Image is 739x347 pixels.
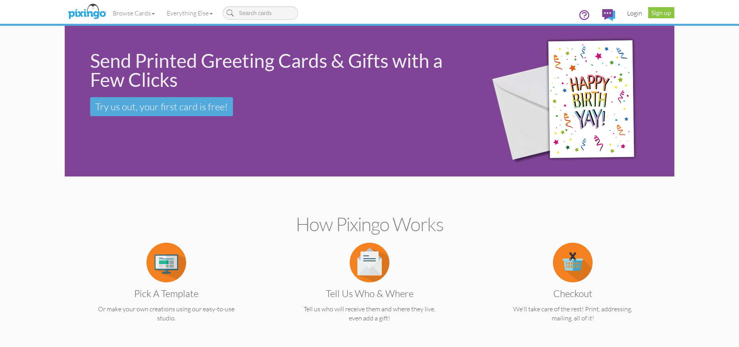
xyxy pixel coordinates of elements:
span: Try us out, your first card is free! [95,101,228,113]
p: We'll take care of the rest! Print, addressing, mailing, all of it! [487,305,659,323]
p: Tell us who will receive them and where they live, even add a gift! [283,305,456,323]
img: 942c5090-71ba-4bfc-9a92-ca782dcda692.png [477,15,669,188]
div: Send Printed Greeting Cards & Gifts with a Few Clicks [90,51,465,89]
img: item.alt [350,243,389,282]
a: Browse Cards [107,3,161,23]
h2: How Pixingo works [79,214,660,235]
a: Pick a Template Or make your own creations using our easy-to-use studio. [80,258,252,323]
a: Sign up [648,7,674,18]
img: item.alt [146,243,186,282]
a: Everything Else [161,3,219,23]
h3: Pick a Template [86,288,246,299]
a: Tell us Who & Where Tell us who will receive them and where they live, even add a gift! [283,258,456,323]
a: Try us out, your first card is free! [90,97,233,116]
input: Search cards [223,6,298,20]
p: Or make your own creations using our easy-to-use studio. [80,305,252,323]
h3: Checkout [493,288,653,299]
img: pixingo logo [66,2,108,22]
a: Login [621,3,648,23]
a: Checkout We'll take care of the rest! Print, addressing, mailing, all of it! [487,258,659,323]
img: comments.svg [602,9,615,21]
h3: Tell us Who & Where [289,288,450,299]
img: item.alt [553,243,593,282]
